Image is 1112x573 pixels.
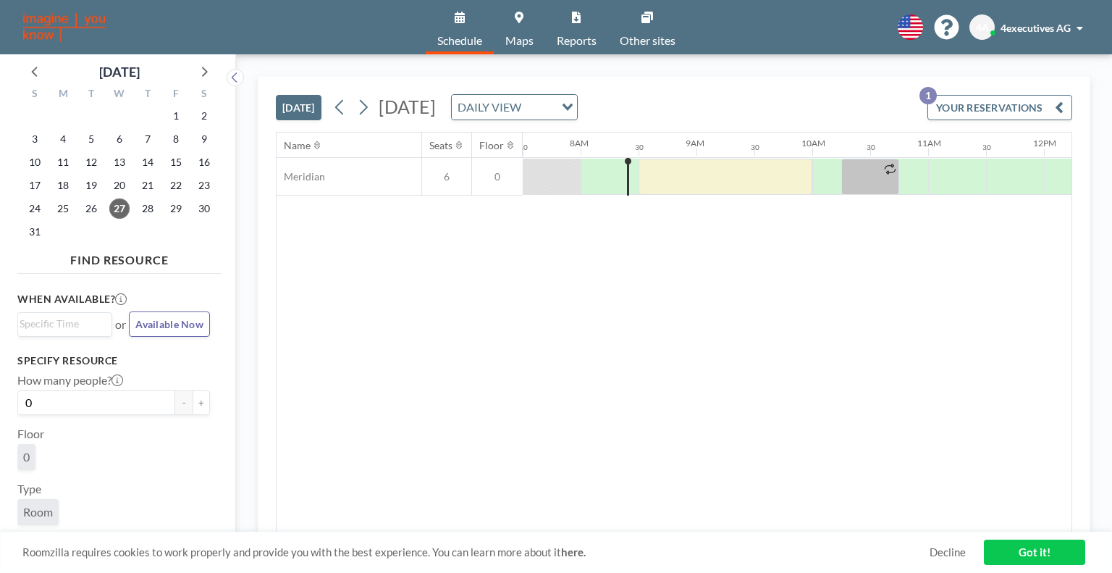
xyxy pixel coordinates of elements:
span: Schedule [437,35,482,46]
span: Saturday, August 30, 2025 [194,198,214,219]
div: T [77,85,106,104]
div: Floor [479,139,504,152]
span: Thursday, August 28, 2025 [138,198,158,219]
span: Sunday, August 3, 2025 [25,129,45,149]
span: Wednesday, August 20, 2025 [109,175,130,196]
span: Sunday, August 17, 2025 [25,175,45,196]
span: Monday, August 25, 2025 [53,198,73,219]
div: 30 [982,143,991,152]
span: Wednesday, August 27, 2025 [109,198,130,219]
div: S [21,85,49,104]
span: Roomzilla requires cookies to work properly and provide you with the best experience. You can lea... [22,545,930,559]
div: 12PM [1033,138,1056,149]
label: Floor [17,427,44,441]
span: Maps [505,35,534,46]
span: 0 [23,450,30,464]
span: Other sites [620,35,675,46]
a: Got it! [984,540,1085,565]
img: organization-logo [23,13,105,42]
span: Monday, August 18, 2025 [53,175,73,196]
button: YOUR RESERVATIONS1 [927,95,1072,120]
span: 4executives AG [1001,22,1071,34]
span: Tuesday, August 19, 2025 [81,175,101,196]
span: Monday, August 11, 2025 [53,152,73,172]
div: 30 [519,143,528,152]
a: Decline [930,545,966,559]
div: 30 [867,143,875,152]
span: Available Now [135,318,203,330]
div: 10AM [801,138,825,149]
span: Sunday, August 24, 2025 [25,198,45,219]
span: Saturday, August 9, 2025 [194,129,214,149]
div: S [190,85,218,104]
input: Search for option [526,98,553,117]
button: + [193,390,210,415]
div: W [106,85,134,104]
div: Search for option [18,313,111,335]
span: Saturday, August 2, 2025 [194,106,214,126]
span: Thursday, August 21, 2025 [138,175,158,196]
div: 11AM [917,138,941,149]
span: Friday, August 29, 2025 [166,198,186,219]
div: Name [284,139,311,152]
span: Sunday, August 10, 2025 [25,152,45,172]
span: Friday, August 22, 2025 [166,175,186,196]
span: DAILY VIEW [455,98,524,117]
span: Thursday, August 7, 2025 [138,129,158,149]
div: 9AM [686,138,704,149]
div: [DATE] [99,62,140,82]
label: How many people? [17,373,123,388]
span: Monday, August 4, 2025 [53,129,73,149]
span: 0 [472,170,523,183]
div: 30 [635,143,644,152]
button: - [175,390,193,415]
span: Meridian [277,170,325,183]
div: M [49,85,77,104]
span: 4A [976,21,989,34]
span: Saturday, August 23, 2025 [194,175,214,196]
span: Sunday, August 31, 2025 [25,222,45,242]
span: [DATE] [379,96,436,117]
span: Thursday, August 14, 2025 [138,152,158,172]
span: Wednesday, August 6, 2025 [109,129,130,149]
button: [DATE] [276,95,321,120]
button: Available Now [129,311,210,337]
h3: Specify resource [17,354,210,367]
span: 6 [422,170,471,183]
div: T [133,85,161,104]
div: 8AM [570,138,589,149]
h4: FIND RESOURCE [17,247,222,267]
div: Seats [429,139,452,152]
span: Tuesday, August 26, 2025 [81,198,101,219]
span: Tuesday, August 5, 2025 [81,129,101,149]
span: Wednesday, August 13, 2025 [109,152,130,172]
div: F [161,85,190,104]
span: Tuesday, August 12, 2025 [81,152,101,172]
span: Reports [557,35,597,46]
label: Type [17,482,41,496]
span: Friday, August 15, 2025 [166,152,186,172]
div: Search for option [452,95,577,120]
span: or [115,317,126,332]
div: 30 [751,143,759,152]
input: Search for option [20,316,104,332]
p: 1 [919,87,937,104]
span: Friday, August 1, 2025 [166,106,186,126]
a: here. [561,545,586,559]
span: Friday, August 8, 2025 [166,129,186,149]
span: Saturday, August 16, 2025 [194,152,214,172]
span: Room [23,505,53,519]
